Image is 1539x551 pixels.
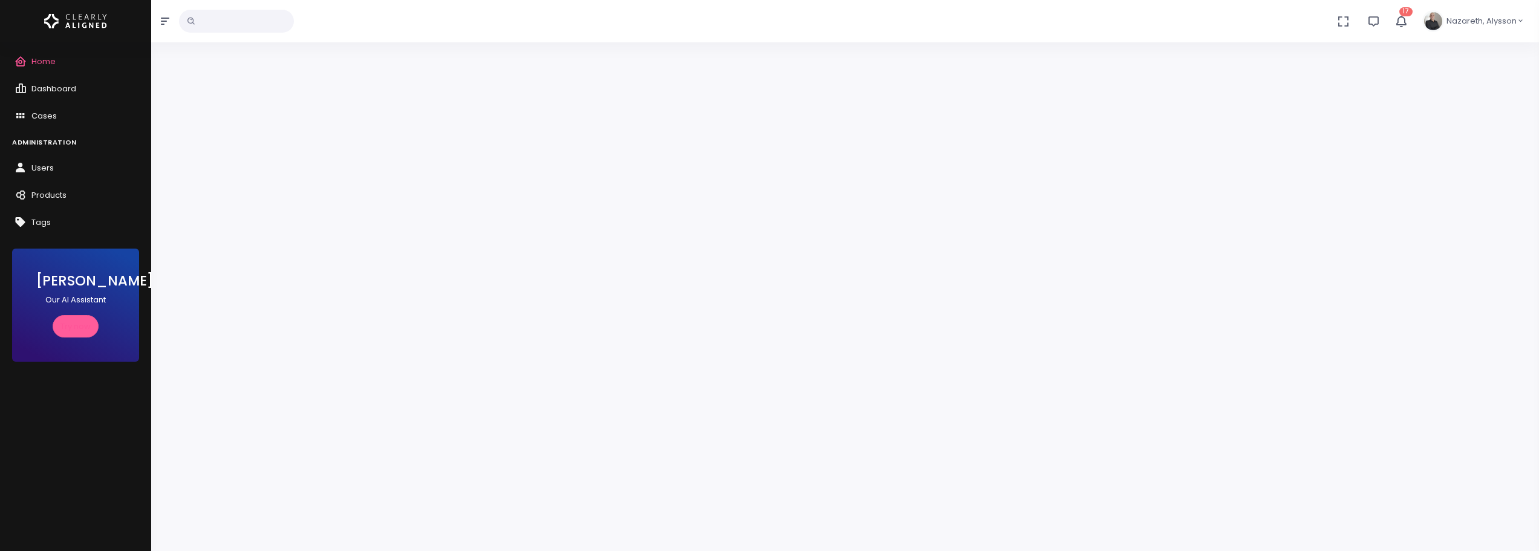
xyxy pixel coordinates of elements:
span: 17 [1399,7,1413,16]
p: Our AI Assistant [36,294,115,306]
h3: [PERSON_NAME] [36,273,115,289]
a: Try now [53,315,99,337]
span: Home [31,56,56,67]
span: Cases [31,110,57,122]
span: Users [31,162,54,174]
span: Dashboard [31,83,76,94]
img: Logo Horizontal [44,8,107,34]
span: Tags [31,217,51,228]
span: Products [31,189,67,201]
img: Header Avatar [1422,10,1444,32]
span: Nazareth, Alysson [1446,15,1517,27]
